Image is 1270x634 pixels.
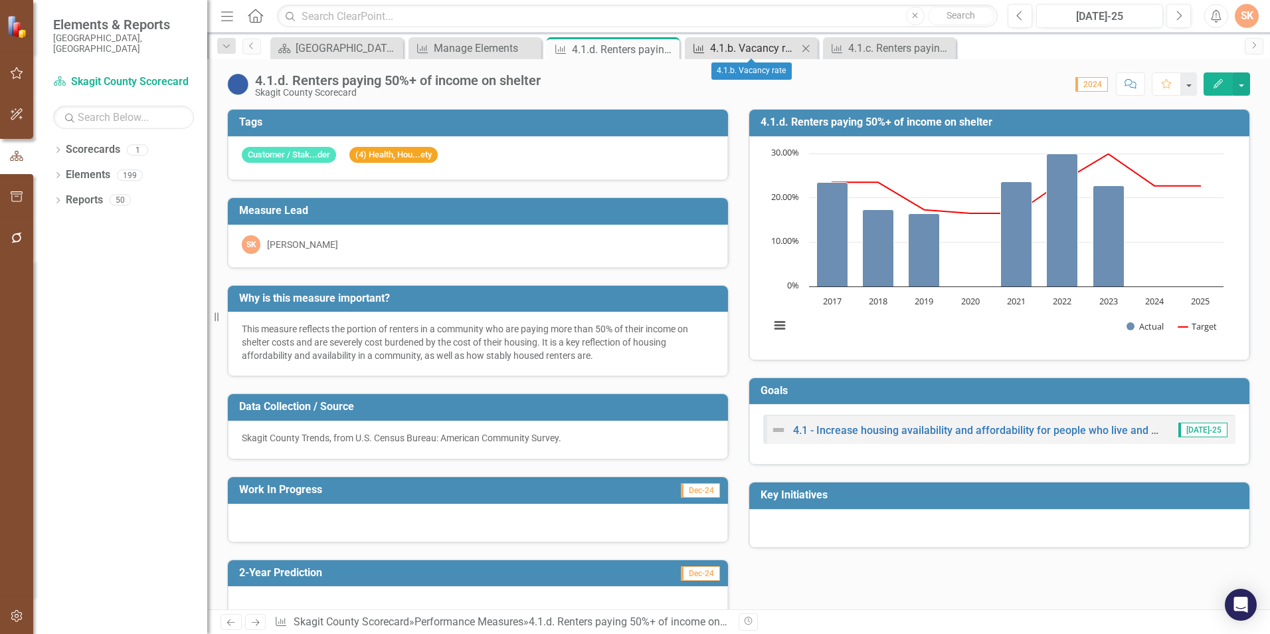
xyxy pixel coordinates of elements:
[274,40,400,56] a: [GEOGRAPHIC_DATA] Page
[771,422,786,438] img: Not Defined
[239,292,721,304] h3: Why is this measure important?
[242,431,714,445] p: Skagit County Trends, from U.S. Census Bureau: American Community Survey.
[1007,295,1026,307] text: 2021
[110,195,131,206] div: 50
[349,147,438,163] span: (4) Health, Hou...ety
[1225,589,1257,621] div: Open Intercom Messenger
[572,41,676,58] div: 4.1.d. Renters paying 50%+ of income on shelter
[763,147,1230,346] svg: Interactive chart
[412,40,538,56] a: Manage Elements
[928,7,994,25] button: Search
[761,116,1243,128] h3: 4.1.d. Renters paying 50%+ of income on shelter
[681,483,720,498] span: Dec-24
[1235,4,1259,28] button: SK
[434,40,538,56] div: Manage Elements
[414,615,523,628] a: Performance Measures
[529,615,754,628] div: 4.1.d. Renters paying 50%+ of income on shelter
[66,193,103,208] a: Reports
[239,401,721,413] h3: Data Collection / Source
[53,74,194,90] a: Skagit County Scorecard
[242,235,260,254] div: SK
[239,484,563,496] h3: Work In Progress
[1178,423,1227,437] span: [DATE]-25
[761,489,1243,501] h3: Key Initiatives
[817,182,848,286] path: 2017, 23.5. Actual.
[296,40,400,56] div: [GEOGRAPHIC_DATA] Page
[823,295,842,307] text: 2017
[947,10,975,21] span: Search
[239,205,721,217] h3: Measure Lead
[66,142,120,158] a: Scorecards
[239,567,563,579] h3: 2-Year Prediction
[1075,77,1108,92] span: 2024
[1001,181,1032,286] path: 2021, 23.7. Actual.
[1145,295,1164,307] text: 2024
[242,147,336,163] span: Customer / Stak...der
[1191,295,1210,307] text: 2025
[277,5,998,28] input: Search ClearPoint...
[53,33,194,54] small: [GEOGRAPHIC_DATA], [GEOGRAPHIC_DATA]
[863,209,894,286] path: 2018, 17.3. Actual.
[915,295,933,307] text: 2019
[711,62,792,80] div: 4.1.b. Vacancy rate
[53,17,194,33] span: Elements & Reports
[761,385,1243,397] h3: Goals
[688,40,798,56] a: 4.1.b. Vacancy rate
[771,146,799,158] text: 30.00%
[869,295,887,307] text: 2018
[267,238,338,251] div: [PERSON_NAME]
[242,322,714,362] p: This measure reflects the portion of renters in a community who are paying more than 50% of their...
[1047,154,1078,286] path: 2022, 29.9. Actual.
[763,147,1235,346] div: Chart. Highcharts interactive chart.
[294,615,409,628] a: Skagit County Scorecard
[1178,320,1218,332] button: Show Target
[848,40,952,56] div: 4.1.c. Renters paying 30%+ of income on shelter
[1041,9,1158,25] div: [DATE]-25
[239,116,721,128] h3: Tags
[826,40,952,56] a: 4.1.c. Renters paying 30%+ of income on shelter
[710,40,798,56] div: 4.1.b. Vacancy rate
[117,169,143,181] div: 199
[961,295,980,307] text: 2020
[1099,295,1118,307] text: 2023
[909,213,940,286] path: 2019, 16.5. Actual.
[1053,295,1071,307] text: 2022
[274,615,729,630] div: » »
[817,154,1202,287] g: Actual, series 1 of 2. Bar series with 9 bars.
[787,279,799,291] text: 0%
[1127,320,1164,332] button: Show Actual
[1093,185,1125,286] path: 2023, 22.7. Actual.
[681,566,720,581] span: Dec-24
[771,191,799,203] text: 20.00%
[53,106,194,129] input: Search Below...
[1036,4,1163,28] button: [DATE]-25
[771,316,789,335] button: View chart menu, Chart
[66,167,110,183] a: Elements
[255,88,541,98] div: Skagit County Scorecard
[127,144,148,156] div: 1
[255,73,541,88] div: 4.1.d. Renters paying 50%+ of income on shelter
[227,74,248,95] img: No Information
[7,15,30,39] img: ClearPoint Strategy
[771,235,799,247] text: 10.00%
